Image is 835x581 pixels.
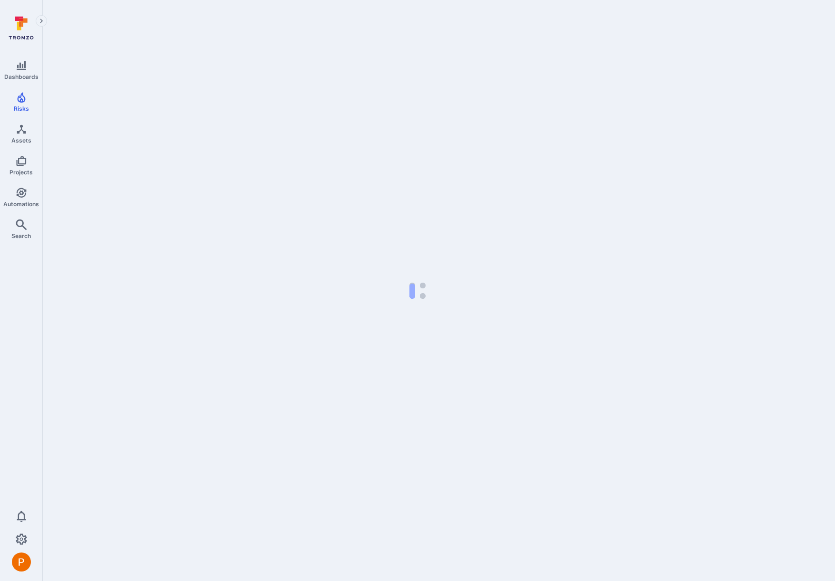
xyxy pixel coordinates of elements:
[36,15,47,27] button: Expand navigation menu
[14,105,29,112] span: Risks
[4,73,39,80] span: Dashboards
[12,552,31,571] img: ACg8ocICMCW9Gtmm-eRbQDunRucU07-w0qv-2qX63v-oG-s=s96-c
[11,137,31,144] span: Assets
[11,232,31,239] span: Search
[12,552,31,571] div: Peter Baker
[10,169,33,176] span: Projects
[3,200,39,208] span: Automations
[38,17,45,25] i: Expand navigation menu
